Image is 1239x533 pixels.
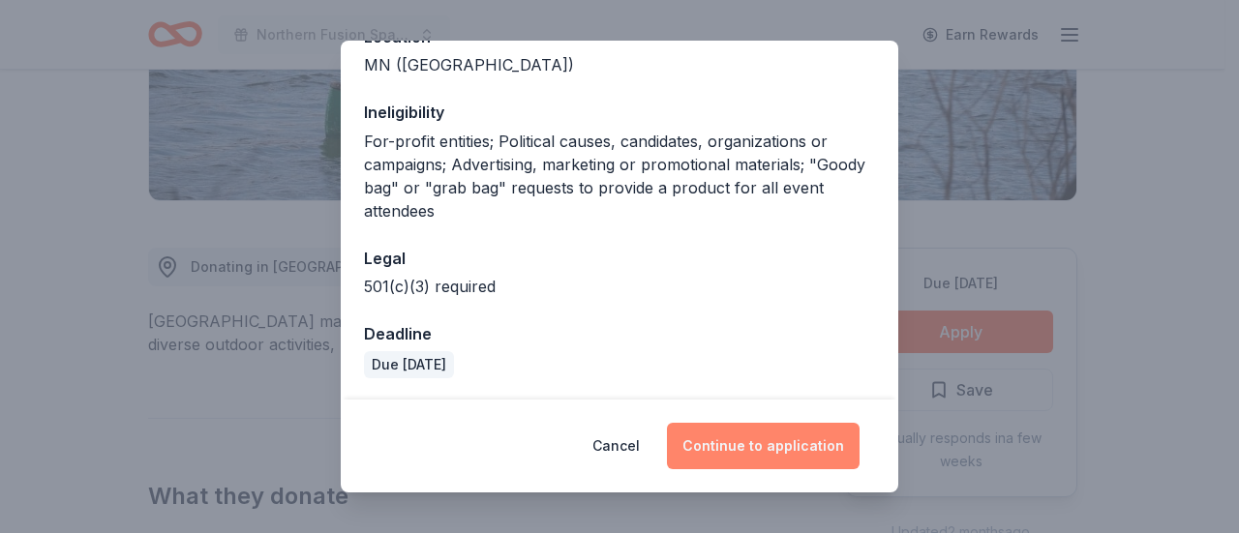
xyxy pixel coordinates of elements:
[364,351,454,378] div: Due [DATE]
[364,100,875,125] div: Ineligibility
[667,423,860,469] button: Continue to application
[364,130,875,222] div: For-profit entities; Political causes, candidates, organizations or campaigns; Advertising, marke...
[364,321,875,346] div: Deadline
[364,275,875,298] div: 501(c)(3) required
[364,246,875,271] div: Legal
[592,423,640,469] button: Cancel
[364,53,875,76] div: MN ([GEOGRAPHIC_DATA])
